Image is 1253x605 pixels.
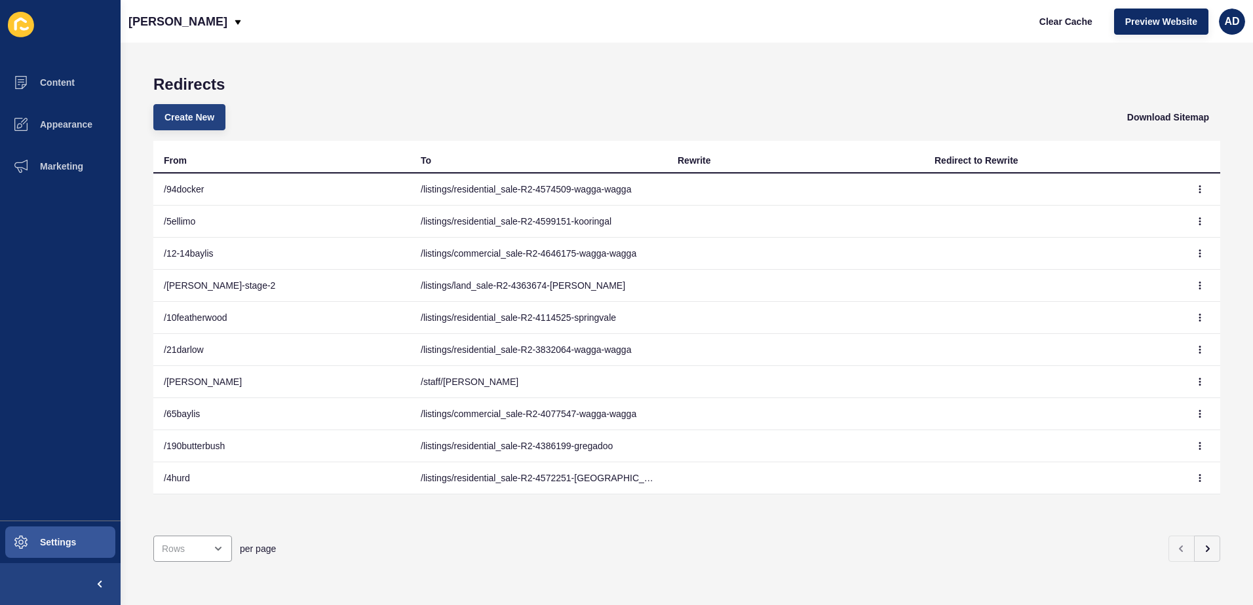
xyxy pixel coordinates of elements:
td: /listings/commercial_sale-R2-4646175-wagga-wagga [410,238,667,270]
td: /listings/residential_sale-R2-4599151-kooringal [410,206,667,238]
div: To [421,154,431,167]
td: /21darlow [153,334,410,366]
button: Clear Cache [1028,9,1104,35]
td: /12-14baylis [153,238,410,270]
td: /94docker [153,174,410,206]
span: per page [240,542,276,555]
td: /4hurd [153,462,410,494]
div: From [164,154,187,167]
td: /listings/residential_sale-R2-4386199-gregadoo [410,430,667,462]
td: /[PERSON_NAME] [153,366,410,398]
td: /listings/residential_sale-R2-4114525-springvale [410,302,667,334]
span: Download Sitemap [1127,111,1209,124]
div: open menu [153,536,232,562]
td: /5ellimo [153,206,410,238]
td: /[PERSON_NAME]-stage-2 [153,270,410,302]
h1: Redirects [153,75,1220,94]
td: /staff/[PERSON_NAME] [410,366,667,398]
div: Rewrite [678,154,711,167]
td: /listings/residential_sale-R2-4574509-wagga-wagga [410,174,667,206]
td: /listings/commercial_sale-R2-4077547-wagga-wagga [410,398,667,430]
p: [PERSON_NAME] [128,5,227,38]
button: Create New [153,104,225,130]
span: AD [1224,15,1239,28]
td: /listings/land_sale-R2-4363674-[PERSON_NAME] [410,270,667,302]
div: Redirect to Rewrite [935,154,1018,167]
td: /10featherwood [153,302,410,334]
span: Preview Website [1125,15,1197,28]
td: /listings/residential_sale-R2-4572251-[GEOGRAPHIC_DATA] [410,462,667,494]
span: Clear Cache [1039,15,1092,28]
td: /65baylis [153,398,410,430]
span: Create New [164,111,214,124]
button: Preview Website [1114,9,1208,35]
button: Download Sitemap [1116,104,1220,130]
td: /190butterbush [153,430,410,462]
td: /listings/residential_sale-R2-3832064-wagga-wagga [410,334,667,366]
